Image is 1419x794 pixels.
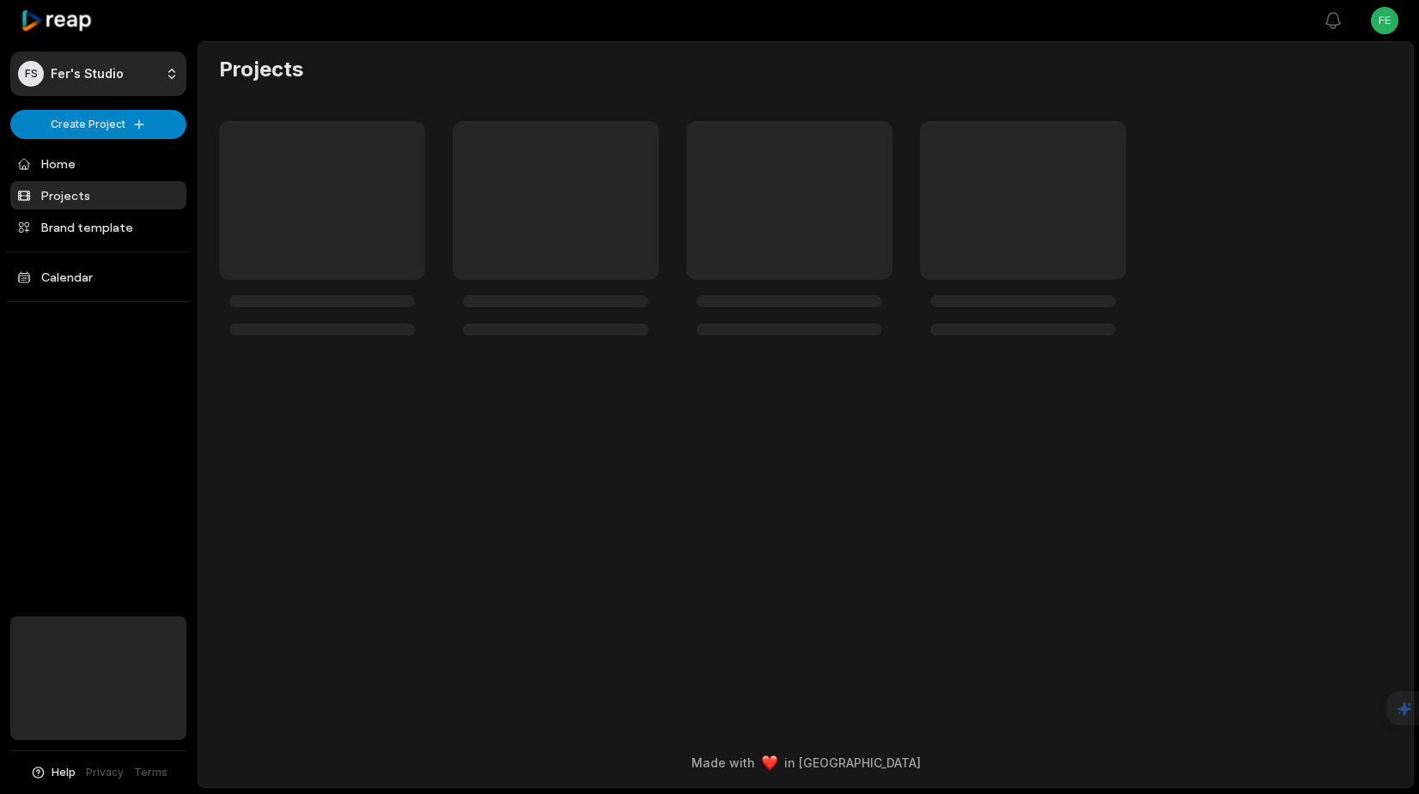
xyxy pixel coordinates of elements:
[10,213,186,241] a: Brand template
[10,263,186,291] a: Calendar
[86,765,124,780] a: Privacy
[10,149,186,178] a: Home
[134,765,167,780] a: Terms
[214,754,1398,772] div: Made with in [GEOGRAPHIC_DATA]
[10,110,186,139] button: Create Project
[18,61,44,87] div: FS
[10,181,186,209] a: Projects
[51,66,124,82] p: Fer's Studio
[30,765,76,780] button: Help
[762,755,777,771] img: heart emoji
[52,765,76,780] span: Help
[219,56,303,83] h2: Projects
